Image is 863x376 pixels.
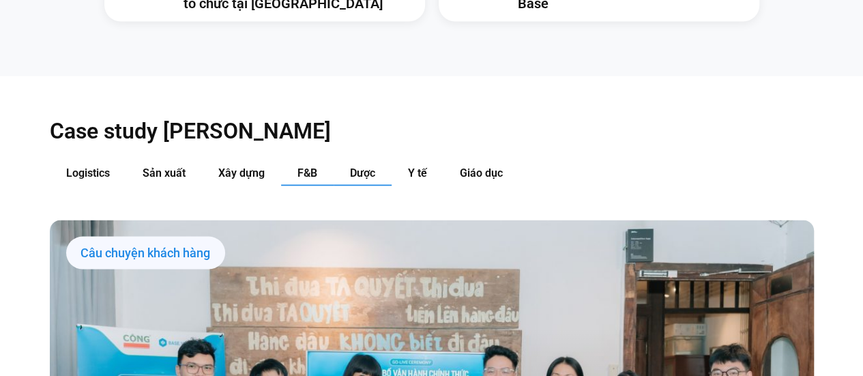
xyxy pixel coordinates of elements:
div: Câu chuyện khách hàng [66,237,225,270]
span: Sản xuất [143,167,186,179]
span: Dược [350,167,375,179]
span: Logistics [66,167,110,179]
span: Xây dựng [218,167,265,179]
span: Giáo dục [460,167,503,179]
h2: Case study [PERSON_NAME] [50,117,814,145]
span: F&B [297,167,317,179]
span: Y tế [408,167,427,179]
